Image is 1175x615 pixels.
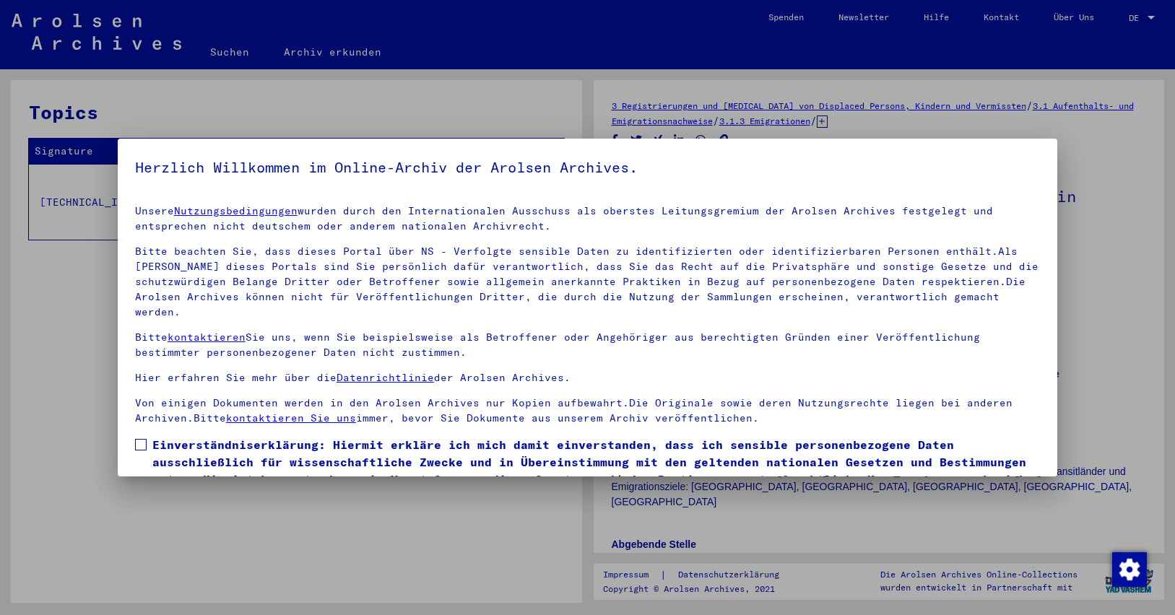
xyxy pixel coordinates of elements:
[1112,552,1147,587] img: Zustimmung ändern
[1111,551,1146,586] div: Zustimmung ändern
[135,204,1041,234] p: Unsere wurden durch den Internationalen Ausschuss als oberstes Leitungsgremium der Arolsen Archiv...
[168,331,246,344] a: kontaktieren
[135,244,1041,320] p: Bitte beachten Sie, dass dieses Portal über NS - Verfolgte sensible Daten zu identifizierten oder...
[135,330,1041,360] p: Bitte Sie uns, wenn Sie beispielsweise als Betroffener oder Angehöriger aus berechtigten Gründen ...
[152,436,1041,505] span: Einverständniserklärung: Hiermit erkläre ich mich damit einverstanden, dass ich sensible personen...
[226,411,356,424] a: kontaktieren Sie uns
[135,370,1041,385] p: Hier erfahren Sie mehr über die der Arolsen Archives.
[135,396,1041,426] p: Von einigen Dokumenten werden in den Arolsen Archives nur Kopien aufbewahrt.Die Originale sowie d...
[174,204,298,217] a: Nutzungsbedingungen
[337,371,434,384] a: Datenrichtlinie
[135,156,1041,179] h5: Herzlich Willkommen im Online-Archiv der Arolsen Archives.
